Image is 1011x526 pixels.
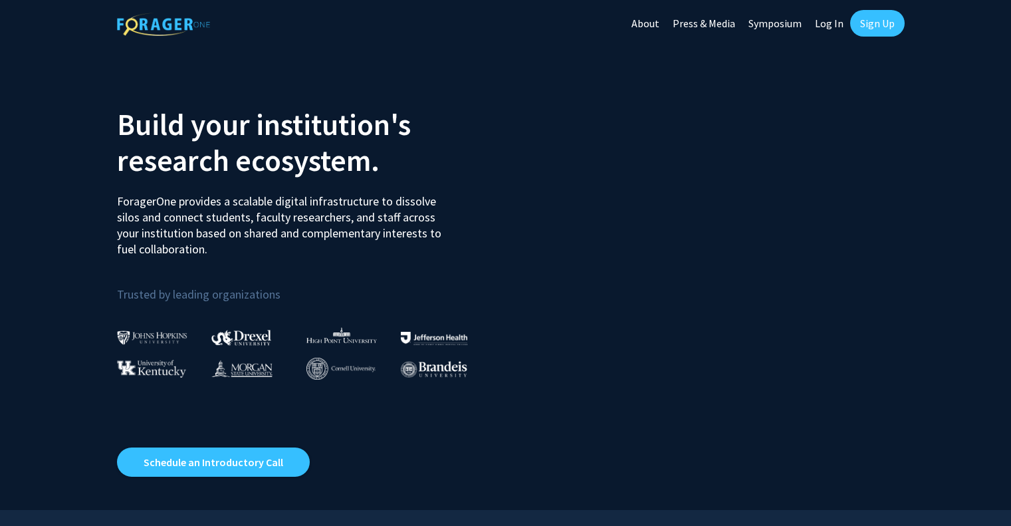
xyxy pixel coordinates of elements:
[211,360,273,377] img: Morgan State University
[117,330,187,344] img: Johns Hopkins University
[211,330,271,345] img: Drexel University
[117,268,496,305] p: Trusted by leading organizations
[306,358,376,380] img: Cornell University
[117,360,186,378] img: University of Kentucky
[306,327,377,343] img: High Point University
[850,10,905,37] a: Sign Up
[401,361,467,378] img: Brandeis University
[401,332,467,344] img: Thomas Jefferson University
[117,184,451,257] p: ForagerOne provides a scalable digital infrastructure to dissolve silos and connect students, fac...
[117,13,210,36] img: ForagerOne Logo
[117,448,310,477] a: Opens in a new tab
[117,106,496,178] h2: Build your institution's research ecosystem.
